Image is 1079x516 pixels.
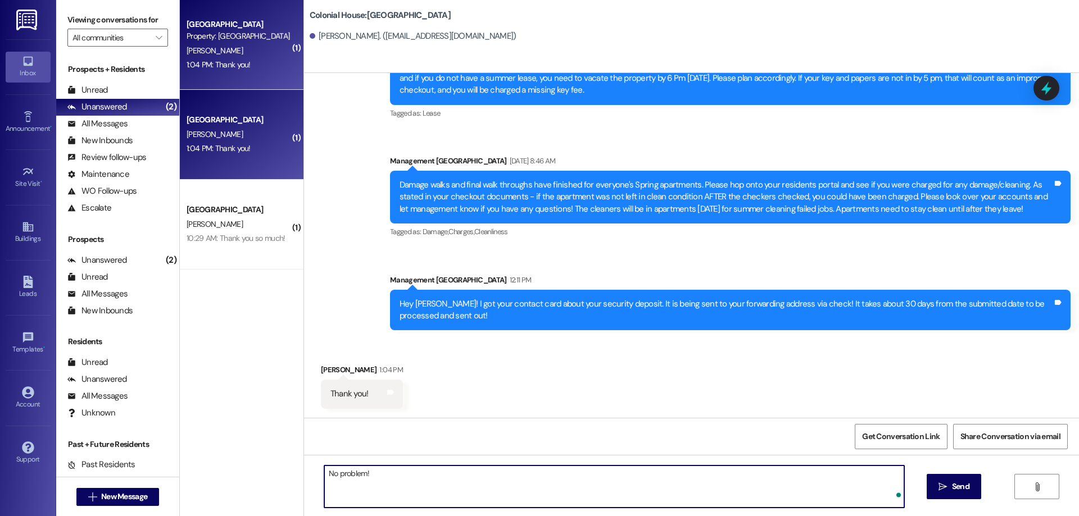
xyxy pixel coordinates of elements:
[56,439,179,450] div: Past + Future Residents
[43,344,45,351] span: •
[67,288,128,300] div: All Messages
[67,11,168,29] label: Viewing conversations for
[310,10,451,21] b: Colonial House: [GEOGRAPHIC_DATA]
[187,30,291,42] div: Property: [GEOGRAPHIC_DATA]
[400,298,1053,322] div: Hey [PERSON_NAME]! I got your contact card about your security deposit. It is being sent to your ...
[390,274,1071,290] div: Management [GEOGRAPHIC_DATA]
[960,431,1060,442] span: Share Conversation via email
[163,252,179,269] div: (2)
[16,10,39,30] img: ResiDesk Logo
[187,233,285,243] div: 10:29 AM: Thank you so much!
[6,438,51,468] a: Support
[67,271,108,283] div: Unread
[187,60,251,70] div: 1:04 PM: Thank you!
[400,60,1053,96] div: Remember to check out at the office before you leave! Whether you are staying for the summer or l...
[6,272,51,303] a: Leads
[6,52,51,82] a: Inbox
[400,179,1053,215] div: Damage walks and final walk throughs have finished for everyone's Spring apartments. Please hop o...
[6,217,51,248] a: Buildings
[67,202,111,214] div: Escalate
[377,364,402,376] div: 1:04 PM
[67,407,115,419] div: Unknown
[952,481,969,492] span: Send
[163,98,179,116] div: (2)
[56,234,179,245] div: Prospects
[953,424,1068,449] button: Share Conversation via email
[67,390,128,402] div: All Messages
[67,305,133,317] div: New Inbounds
[156,33,162,42] i: 
[67,254,127,266] div: Unanswered
[324,465,904,508] textarea: To enrich screen reader interactions, please activate Accessibility in Grammarly extension settings
[310,30,516,42] div: [PERSON_NAME]. ([EMAIL_ADDRESS][DOMAIN_NAME])
[939,482,947,491] i: 
[862,431,940,442] span: Get Conversation Link
[67,118,128,130] div: All Messages
[187,143,251,153] div: 1:04 PM: Thank you!
[187,114,291,126] div: [GEOGRAPHIC_DATA]
[76,488,160,506] button: New Message
[67,84,108,96] div: Unread
[67,357,108,368] div: Unread
[67,168,129,180] div: Maintenance
[390,105,1071,121] div: Tagged as:
[423,108,441,118] span: Lease
[187,45,243,56] span: [PERSON_NAME]
[187,219,243,229] span: [PERSON_NAME]
[6,162,51,193] a: Site Visit •
[56,63,179,75] div: Prospects + Residents
[390,155,1071,171] div: Management [GEOGRAPHIC_DATA]
[6,383,51,413] a: Account
[67,185,137,197] div: WO Follow-ups
[187,204,291,216] div: [GEOGRAPHIC_DATA]
[390,223,1071,240] div: Tagged as:
[474,227,508,236] span: Cleanliness
[72,29,150,47] input: All communities
[330,388,369,400] div: Thank you!
[67,373,127,385] div: Unanswered
[67,152,146,163] div: Review follow-ups
[6,328,51,358] a: Templates •
[187,19,291,30] div: [GEOGRAPHIC_DATA]
[507,274,532,286] div: 12:11 PM
[50,123,52,131] span: •
[88,492,97,501] i: 
[67,135,133,147] div: New Inbounds
[67,101,127,113] div: Unanswered
[40,178,42,186] span: •
[507,155,556,167] div: [DATE] 8:46 AM
[56,336,179,348] div: Residents
[448,227,474,236] span: Charges ,
[101,491,147,503] span: New Message
[1033,482,1041,491] i: 
[187,129,243,139] span: [PERSON_NAME]
[67,459,135,471] div: Past Residents
[423,227,448,236] span: Damage ,
[855,424,947,449] button: Get Conversation Link
[321,364,403,380] div: [PERSON_NAME]
[927,474,981,499] button: Send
